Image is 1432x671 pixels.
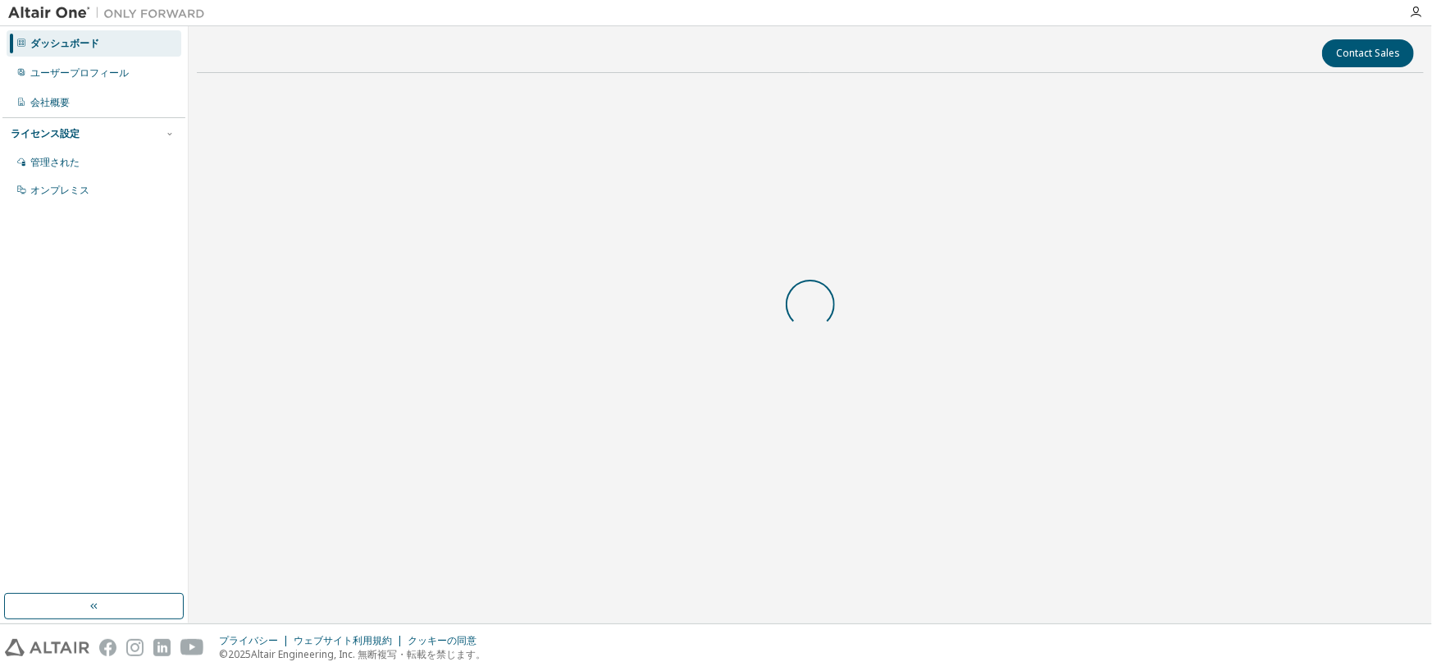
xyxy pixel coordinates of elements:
[180,639,204,656] img: youtube.svg
[251,647,486,661] font: Altair Engineering, Inc. 無断複写・転載を禁じます。
[408,633,477,647] font: クッキーの同意
[219,633,278,647] font: プライバシー
[11,126,80,140] font: ライセンス設定
[99,639,116,656] img: facebook.svg
[30,155,80,169] font: 管理された
[228,647,251,661] font: 2025
[30,95,70,109] font: 会社概要
[1322,39,1414,67] button: Contact Sales
[294,633,392,647] font: ウェブサイト利用規約
[126,639,144,656] img: instagram.svg
[5,639,89,656] img: altair_logo.svg
[30,36,99,50] font: ダッシュボード
[8,5,213,21] img: アルタイルワン
[219,647,228,661] font: ©
[30,183,89,197] font: オンプレミス
[153,639,171,656] img: linkedin.svg
[30,66,129,80] font: ユーザープロフィール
